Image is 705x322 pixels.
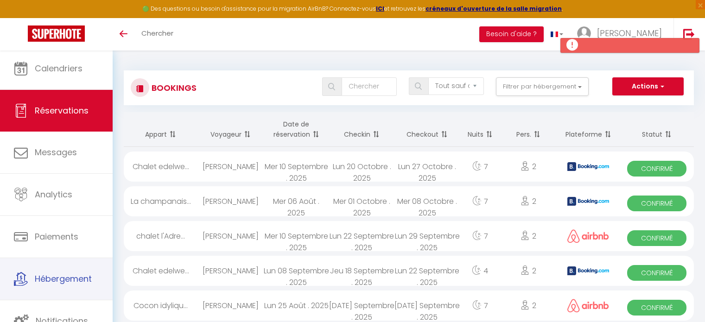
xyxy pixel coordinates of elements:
[28,25,85,42] img: Super Booking
[263,112,329,147] th: Sort by booking date
[557,112,620,147] th: Sort by channel
[597,27,662,39] span: [PERSON_NAME]
[612,77,684,96] button: Actions
[577,26,591,40] img: ...
[620,112,694,147] th: Sort by status
[35,105,89,116] span: Réservations
[35,63,83,74] span: Calendriers
[329,112,394,147] th: Sort by checkin
[342,77,397,96] input: Chercher
[35,231,78,242] span: Paiements
[426,5,562,13] a: créneaux d'ouverture de la salle migration
[500,112,557,147] th: Sort by people
[35,189,72,200] span: Analytics
[683,28,695,40] img: logout
[35,273,92,284] span: Hébergement
[134,18,180,51] a: Chercher
[141,28,173,38] span: Chercher
[124,112,198,147] th: Sort by rentals
[149,77,197,98] h3: Bookings
[496,77,589,96] button: Filtrer par hébergement
[376,5,384,13] a: ICI
[198,112,263,147] th: Sort by guest
[460,112,500,147] th: Sort by nights
[394,112,460,147] th: Sort by checkout
[479,26,544,42] button: Besoin d'aide ?
[570,18,673,51] a: ... [PERSON_NAME]
[35,146,77,158] span: Messages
